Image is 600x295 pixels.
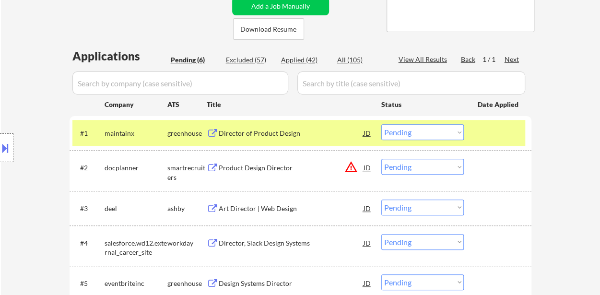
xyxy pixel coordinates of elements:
[105,238,167,257] div: salesforce.wd12.external_career_site
[72,71,288,94] input: Search by company (case sensitive)
[363,234,372,251] div: JD
[72,50,167,62] div: Applications
[219,129,364,138] div: Director of Product Design
[281,55,329,65] div: Applied (42)
[219,204,364,213] div: Art Director | Web Design
[233,18,304,40] button: Download Resume
[482,55,505,64] div: 1 / 1
[105,279,167,288] div: eventbriteinc
[171,55,219,65] div: Pending (6)
[478,100,520,109] div: Date Applied
[363,124,372,142] div: JD
[363,274,372,292] div: JD
[337,55,385,65] div: All (105)
[167,129,207,138] div: greenhouse
[297,71,525,94] input: Search by title (case sensitive)
[344,160,358,174] button: warning_amber
[167,279,207,288] div: greenhouse
[207,100,372,109] div: Title
[219,238,364,248] div: Director, Slack Design Systems
[363,159,372,176] div: JD
[167,163,207,182] div: smartrecruiters
[167,100,207,109] div: ATS
[219,279,364,288] div: Design Systems Director
[399,55,450,64] div: View All Results
[80,238,97,248] div: #4
[226,55,274,65] div: Excluded (57)
[505,55,520,64] div: Next
[80,279,97,288] div: #5
[381,95,464,113] div: Status
[167,238,207,248] div: workday
[219,163,364,173] div: Product Design Director
[363,200,372,217] div: JD
[461,55,476,64] div: Back
[167,204,207,213] div: ashby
